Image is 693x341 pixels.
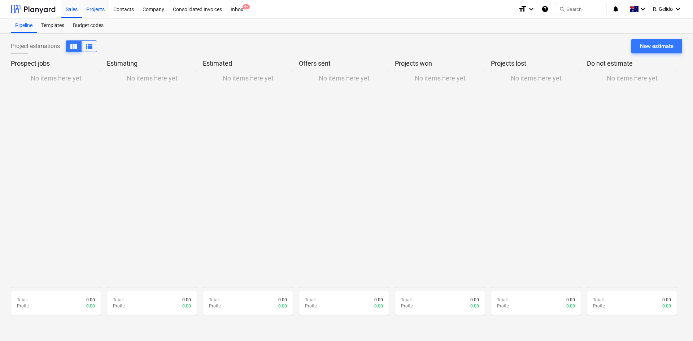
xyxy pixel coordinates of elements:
[37,18,69,33] a: Templates
[559,6,565,12] span: search
[662,303,671,309] p: 0.00
[401,303,413,309] p: Profit :
[374,297,383,303] p: 0.00
[566,303,575,309] p: 0.00
[278,303,287,309] p: 0.00
[653,6,673,12] span: R. Gelido
[31,74,82,83] p: No items here yet
[243,4,250,9] span: 9+
[127,74,178,83] p: No items here yet
[86,297,95,303] p: 0.00
[497,297,508,303] p: Total :
[17,303,29,309] p: Profit :
[395,59,482,68] p: Projects won
[470,297,479,303] p: 0.00
[566,297,575,303] p: 0.00
[491,59,578,68] p: Projects lost
[305,303,317,309] p: Profit :
[374,303,383,309] p: 0.00
[607,74,658,83] p: No items here yet
[209,303,221,309] p: Profit :
[518,5,527,13] i: format_size
[278,297,287,303] p: 0.00
[497,303,509,309] p: Profit :
[593,303,605,309] p: Profit :
[203,59,290,68] p: Estimated
[209,297,220,303] p: Total :
[11,59,98,68] p: Prospect jobs
[511,74,562,83] p: No items here yet
[319,74,370,83] p: No items here yet
[657,306,693,341] iframe: Chat Widget
[69,18,108,33] a: Budget codes
[11,18,37,33] a: Pipeline
[674,5,682,13] i: keyboard_arrow_down
[107,59,194,68] p: Estimating
[415,74,466,83] p: No items here yet
[182,303,191,309] p: 0.00
[182,297,191,303] p: 0.00
[11,40,97,52] div: Project estimations
[86,303,95,309] p: 0.00
[638,5,647,13] i: keyboard_arrow_down
[401,297,412,303] p: Total :
[593,297,604,303] p: Total :
[527,5,536,13] i: keyboard_arrow_down
[612,5,619,13] i: notifications
[17,297,28,303] p: Total :
[541,5,549,13] i: Knowledge base
[113,303,125,309] p: Profit :
[631,39,682,53] button: New estimate
[305,297,316,303] p: Total :
[640,41,674,51] div: New estimate
[69,42,78,51] span: View as columns
[113,297,124,303] p: Total :
[470,303,479,309] p: 0.00
[299,59,386,68] p: Offers sent
[662,297,671,303] p: 0.00
[556,3,606,15] button: Search
[85,42,93,51] span: View as columns
[587,59,674,68] p: Do not estimate
[223,74,274,83] p: No items here yet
